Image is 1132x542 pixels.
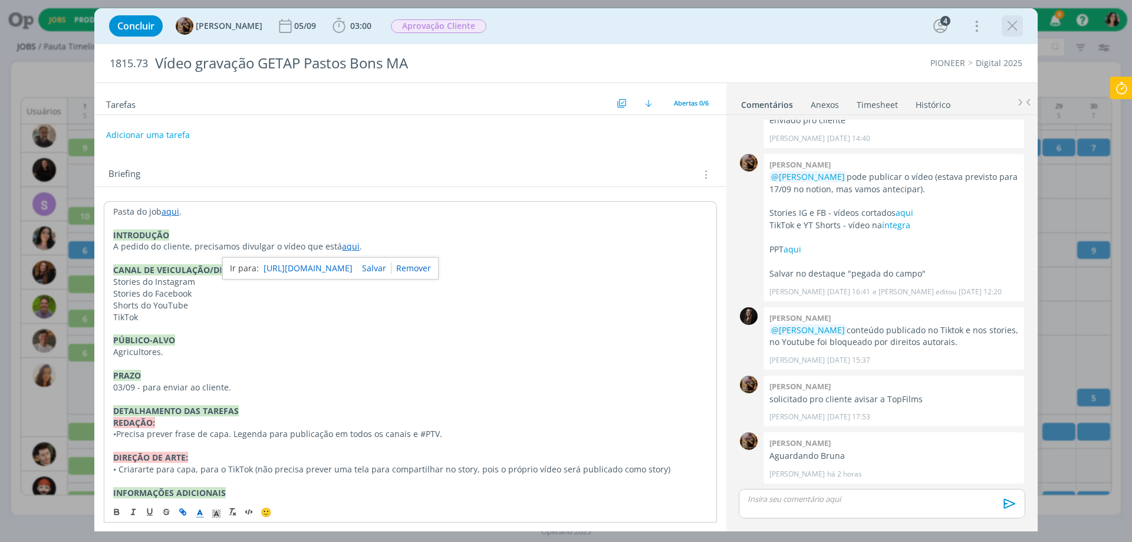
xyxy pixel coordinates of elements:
[113,382,707,393] p: 03/09 - para enviar ao cliente.
[113,276,707,288] p: Stories do Instagram
[769,207,1018,219] p: Stories IG e FB - vídeos cortados
[176,17,262,35] button: A[PERSON_NAME]
[769,438,831,448] b: [PERSON_NAME]
[113,452,188,463] strong: DIREÇÃO DE ARTE:
[827,133,870,144] span: [DATE] 14:40
[350,20,371,31] span: 03:00
[113,206,707,218] p: Pasta do job .
[930,57,965,68] a: PIONEER
[113,487,226,498] strong: INFORMAÇÕES ADICIONAIS
[769,268,1018,280] p: Salvar no destaque "pegada do campo"
[196,22,262,30] span: [PERSON_NAME]
[113,464,138,475] span: • Criar
[113,370,141,381] strong: PRAZO
[769,324,1018,349] p: conteúdo publicado no Tiktok e nos stories, no Youtube foi bloqueado por direitos autorais.
[258,505,274,519] button: 🙂
[769,412,825,422] p: [PERSON_NAME]
[769,469,825,479] p: [PERSON_NAME]
[192,505,208,519] span: Cor do Texto
[360,241,362,252] span: .
[769,219,1018,231] p: TikTok e YT Shorts - vídeo na
[976,57,1022,68] a: Digital 2025
[769,313,831,323] b: [PERSON_NAME]
[113,346,707,358] p: Agricultores.
[769,450,1018,462] p: Aguardando Bruna
[771,171,845,182] span: @[PERSON_NAME]
[882,219,910,231] a: íntegra
[769,287,825,297] p: [PERSON_NAME]
[740,432,758,450] img: A
[827,412,870,422] span: [DATE] 17:53
[741,94,794,111] a: Comentários
[827,355,870,366] span: [DATE] 15:37
[896,207,913,218] a: aqui
[113,464,707,475] p: arte para capa, para o TikTok (não precisa prever uma tela para compartilhar no story, pois o pró...
[827,287,870,297] span: [DATE] 16:41
[109,15,163,37] button: Concluir
[110,57,148,70] span: 1815.73
[113,264,272,275] strong: CANAL DE VEICULAÇÃO/DISTRIBUIÇÃO
[106,96,136,110] span: Tarefas
[769,355,825,366] p: [PERSON_NAME]
[827,469,862,479] span: há 2 horas
[674,98,709,107] span: Abertas 0/6
[113,334,175,346] strong: PÚBLICO-ALVO
[769,159,831,170] b: [PERSON_NAME]
[113,229,169,241] strong: INTRODUÇÃO
[771,324,845,336] span: @[PERSON_NAME]
[811,99,839,111] div: Anexos
[106,124,190,146] button: Adicionar uma tarefa
[113,499,184,510] strong: Hashtags oficiais:
[113,288,707,300] p: Stories do Facebook
[769,393,1018,405] p: solicitado pro cliente avisar a TopFilms
[645,100,652,107] img: arrow-down.svg
[342,241,360,252] a: aqui
[264,261,353,276] a: [URL][DOMAIN_NAME]
[390,19,487,34] button: Aprovação Cliente
[769,133,825,144] p: [PERSON_NAME]
[391,19,486,33] span: Aprovação Cliente
[113,405,239,416] strong: DETALHAMENTO DAS TAREFAS
[113,417,155,428] strong: REDAÇÃO:
[769,114,1018,126] p: enviado pro cliente
[113,428,116,439] span: •
[294,22,318,30] div: 05/09
[176,17,193,35] img: A
[113,241,342,252] span: A pedido do cliente, precisamos divulgar o vídeo que está
[113,311,707,323] p: TikTok
[740,376,758,393] img: A
[117,21,154,31] span: Concluir
[208,505,225,519] span: Cor de Fundo
[784,244,801,255] a: aqui
[740,307,758,325] img: N
[113,428,707,440] p: Precisa prever frase de capa. Legenda para publicação em todos os canais e #PTV.
[113,300,707,311] p: Shorts do YouTube
[959,287,1002,297] span: [DATE] 12:20
[162,206,179,217] a: aqui
[873,287,956,297] span: e [PERSON_NAME] editou
[769,171,1018,195] p: pode publicar o vídeo (estava previsto para 17/09 no notion, mas vamos antecipar).
[915,94,951,111] a: Histórico
[330,17,374,35] button: 03:00
[769,244,1018,255] p: PPT
[931,17,950,35] button: 4
[940,16,950,26] div: 4
[108,167,140,182] span: Briefing
[94,8,1038,531] div: dialog
[740,154,758,172] img: A
[261,506,272,518] span: 🙂
[856,94,899,111] a: Timesheet
[150,49,637,78] div: Vídeo gravação GETAP Pastos Bons MA
[769,381,831,392] b: [PERSON_NAME]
